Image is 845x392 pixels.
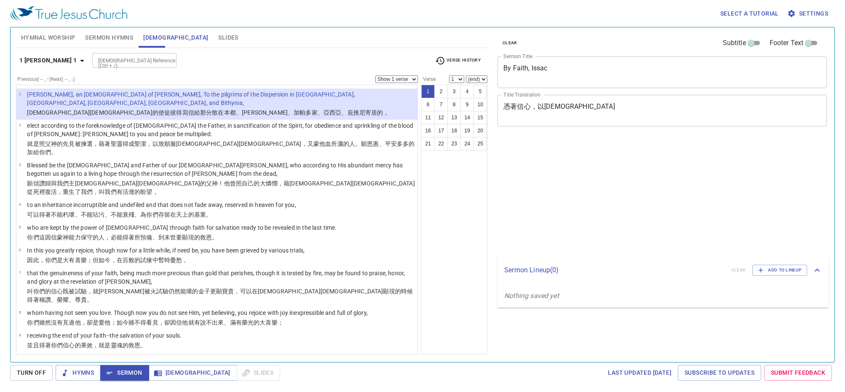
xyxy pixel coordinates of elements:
button: 22 [434,137,448,150]
button: Turn Off [10,365,53,381]
span: Submit Feedback [771,368,825,378]
wg4164: 試煉 [140,257,188,263]
wg1722: 神 [63,234,218,241]
p: In this you greatly rejoice, though now for a little while, if need be, you have been grieved by ... [27,246,305,255]
span: Hymns [62,368,94,378]
button: Sermon [100,365,149,381]
input: Type Bible Reference [95,56,160,65]
wg5553: 更 [27,288,413,303]
button: 3 [447,85,461,98]
wg1722: 暫時 [158,257,188,263]
span: Select a tutorial [720,8,779,19]
p: 你們雖然沒有 [27,318,368,327]
button: 9 [460,98,474,111]
wg3962: 神 [27,140,414,156]
a: Last updated [DATE] [604,365,675,381]
p: 可以 [27,210,296,219]
wg622: 的金子 [27,288,413,303]
b: 1 [PERSON_NAME] 1 [19,55,77,66]
wg5218: [DEMOGRAPHIC_DATA] [27,140,414,156]
span: 3 [19,162,21,167]
wg1722: 的基業。 [188,211,212,218]
button: 17 [434,124,448,137]
button: 14 [460,111,474,124]
wg5216: 信心 [27,288,413,303]
wg5547: 的使徒 [152,109,389,116]
wg1411: 保守 [81,234,218,241]
wg2424: [DEMOGRAPHIC_DATA] [27,180,414,195]
span: Verse History [435,56,481,66]
wg737: ，在百般的 [111,257,188,263]
p: 因此，你們是大有喜樂 [27,256,305,264]
wg4268: 被揀選 [27,140,414,156]
wg4442: 試驗 [27,288,413,303]
wg773: 、庇推尼 [341,109,389,116]
wg1519: 得著 [39,211,212,218]
p: Blessed be the [DEMOGRAPHIC_DATA] and Father of our [DEMOGRAPHIC_DATA][PERSON_NAME], who accordin... [27,161,415,178]
wg2316: 的先見 [27,140,414,156]
wg652: 彼得 [170,109,389,116]
wg5083: 在天 [170,211,212,218]
span: Subtitle [723,38,746,48]
wg21: ；但如今 [87,257,188,263]
button: 23 [447,137,461,150]
wg4183: 顯寶貴 [27,288,413,303]
wg4102: 既被試驗 [27,288,413,303]
span: Hymnal Worship [21,32,75,43]
wg4991: 。 [212,234,218,241]
wg2248: ，叫我們有活潑的 [93,188,158,195]
a: Submit Feedback [764,365,832,381]
button: 11 [421,111,435,124]
wg1053: 、加帕多家 [288,109,389,116]
span: clear [503,39,517,47]
img: True Jesus Church [10,6,127,21]
button: 15 [473,111,487,124]
button: 10 [473,98,487,111]
wg386: ，重生了 [57,188,158,195]
wg283: 、不能衰殘 [104,211,212,218]
wg1680: ， [152,188,158,195]
wg1392: 的大喜樂 [254,319,283,326]
span: 7 [19,270,21,275]
p: 就是照 [27,140,415,156]
button: 7 [434,98,448,111]
wg1290: 在本都 [218,109,389,116]
label: Verse [421,77,436,82]
wg5216: 信心 [63,342,146,349]
wg3927: ， [383,109,389,116]
button: 12 [434,111,448,124]
wg4102: 蒙 [57,234,218,241]
wg412: 、滿有榮光 [224,319,283,326]
wg4151: 得成聖潔 [27,140,414,156]
span: [DEMOGRAPHIC_DATA] [143,32,208,43]
button: 2 [434,85,448,98]
wg5213: 。 [51,149,57,156]
span: Add to Lineup [758,266,802,274]
wg5479: ； [278,319,283,326]
button: Add to Lineup [752,265,807,276]
wg2424: [DEMOGRAPHIC_DATA] [90,109,389,116]
wg263: 、為 [134,211,212,218]
button: 21 [421,137,435,150]
button: 16 [421,124,435,137]
span: Settings [789,8,828,19]
wg1161: 火 [27,288,413,303]
wg4100: 他就有說不出來 [182,319,283,326]
p: Of this salvation the [DEMOGRAPHIC_DATA] have inquired and searched carefully, who prophesied of ... [27,354,387,362]
wg2257: 主 [27,180,414,195]
button: 1 [421,85,435,98]
wg3076: ， [182,257,188,263]
wg737: 雖不得 [128,319,283,326]
wg3708: ，卻 [158,319,283,326]
wg4102: 的果效 [75,342,147,349]
span: 2 [19,123,21,127]
p: 並且得著 [27,341,182,349]
button: Select a tutorial [717,6,782,21]
wg1492: 他，卻是愛 [75,319,283,326]
wg5092: 。 [87,296,93,303]
wg3962: 神 [27,180,414,195]
div: Sermon Lineup(0)clearAdd to Lineup [497,256,829,284]
wg1519: 你們 [146,211,212,218]
button: 1 [PERSON_NAME] 1 [16,53,91,68]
